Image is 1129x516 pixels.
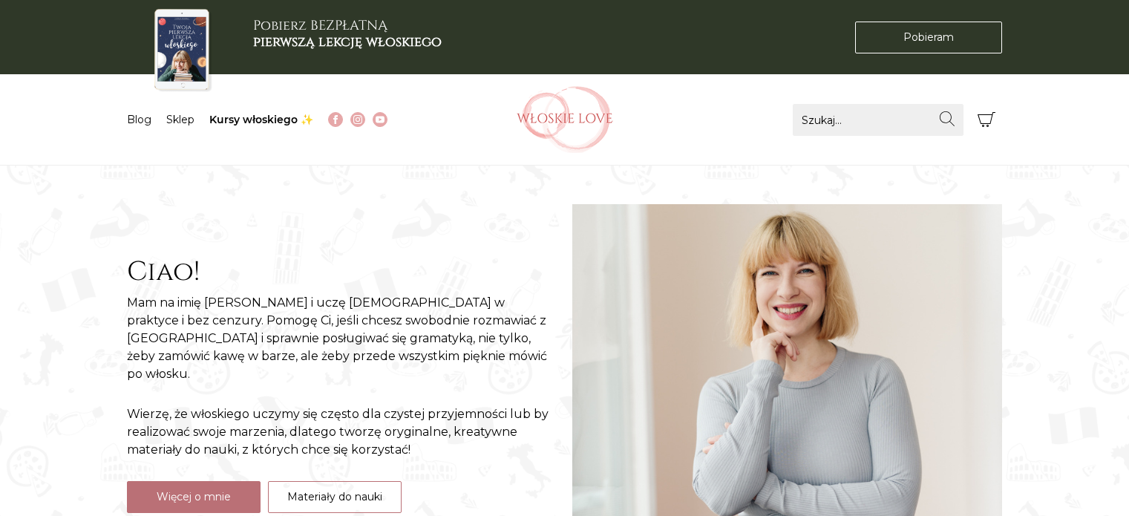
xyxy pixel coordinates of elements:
[253,18,442,50] h3: Pobierz BEZPŁATNĄ
[855,22,1002,53] a: Pobieram
[127,294,557,383] p: Mam na imię [PERSON_NAME] i uczę [DEMOGRAPHIC_DATA] w praktyce i bez cenzury. Pomogę Ci, jeśli ch...
[127,256,557,288] h2: Ciao!
[903,30,954,45] span: Pobieram
[127,481,261,513] a: Więcej o mnie
[793,104,963,136] input: Szukaj...
[127,113,151,126] a: Blog
[253,33,442,51] b: pierwszą lekcję włoskiego
[127,405,557,459] p: Wierzę, że włoskiego uczymy się często dla czystej przyjemności lub by realizować swoje marzenia,...
[268,481,402,513] a: Materiały do nauki
[209,113,313,126] a: Kursy włoskiego ✨
[971,104,1003,136] button: Koszyk
[166,113,194,126] a: Sklep
[517,86,613,153] img: Włoskielove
